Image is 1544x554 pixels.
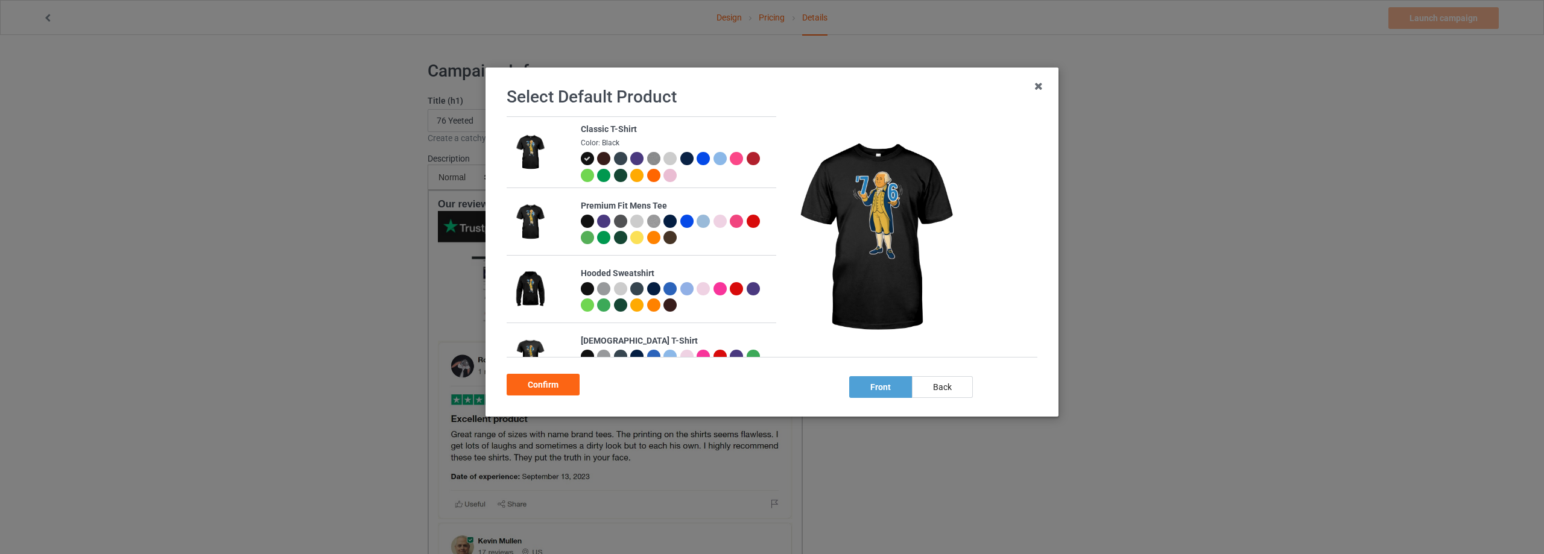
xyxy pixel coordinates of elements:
h1: Select Default Product [507,86,1037,108]
div: Confirm [507,374,580,395]
div: Classic T-Shirt [581,124,770,136]
div: Premium Fit Mens Tee [581,200,770,212]
div: Color: Black [581,138,770,148]
div: back [912,376,973,398]
div: [DEMOGRAPHIC_DATA] T-Shirt [581,335,770,347]
img: heather_texture.png [647,152,660,165]
div: Hooded Sweatshirt [581,268,770,280]
div: front [849,376,912,398]
img: heather_texture.png [647,215,660,228]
